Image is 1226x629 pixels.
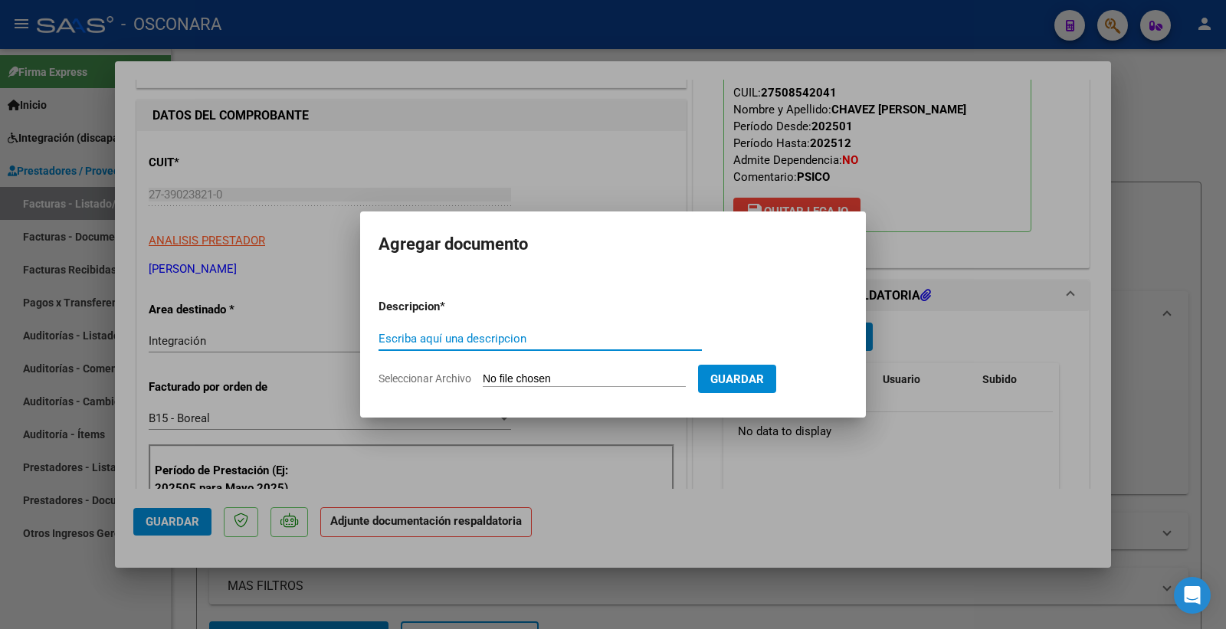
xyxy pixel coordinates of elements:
[379,230,847,259] h2: Agregar documento
[379,298,520,316] p: Descripcion
[698,365,776,393] button: Guardar
[1174,577,1211,614] div: Open Intercom Messenger
[379,372,471,385] span: Seleccionar Archivo
[710,372,764,386] span: Guardar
